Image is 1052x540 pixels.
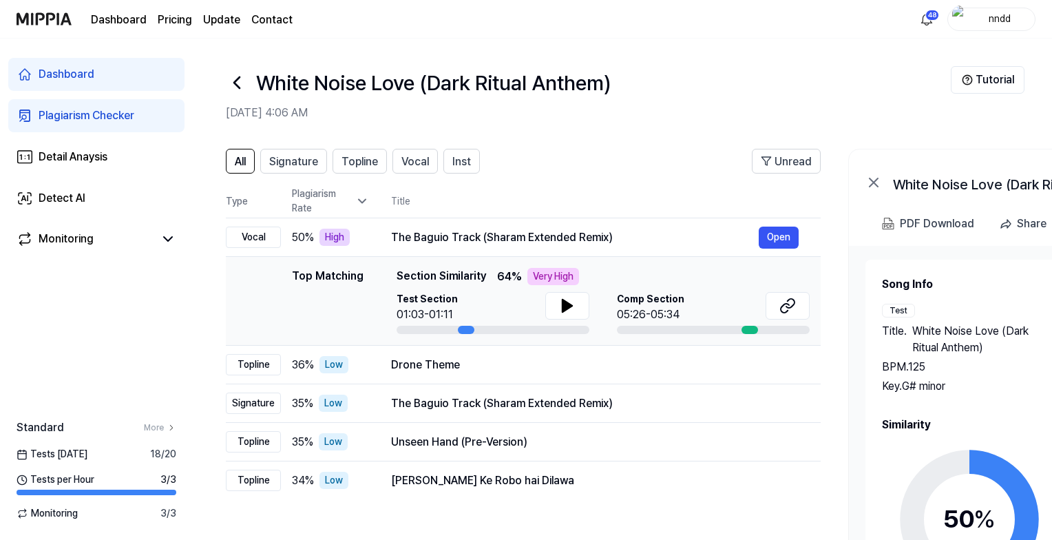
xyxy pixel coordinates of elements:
h1: White Noise Love (Dark Ritual Anthem) [256,67,611,98]
div: Plagiarism Rate [292,187,369,216]
button: PDF Download [879,210,977,238]
div: The Baguio Track (Sharam Extended Remix) [391,395,799,412]
span: Monitoring [17,506,78,521]
span: 50 % [292,229,314,246]
span: All [235,154,246,170]
span: % [974,504,996,534]
span: 35 % [292,395,313,412]
button: Vocal [392,149,438,174]
span: 34 % [292,473,314,489]
div: Low [319,395,348,412]
div: Top Matching [292,268,364,334]
h2: [DATE] 4:06 AM [226,105,951,121]
a: Detect AI [8,182,185,215]
div: Low [319,356,348,373]
img: Help [962,74,973,85]
button: All [226,149,255,174]
div: Low [319,433,348,450]
span: White Noise Love (Dark Ritual Anthem) [912,323,1048,356]
div: 01:03-01:11 [397,307,458,323]
div: nndd [973,11,1027,26]
span: Tests [DATE] [17,447,87,461]
span: 36 % [292,357,314,373]
a: Detail Anaysis [8,141,185,174]
div: 05:26-05:34 [617,307,684,323]
span: Signature [269,154,318,170]
div: Detail Anaysis [39,149,107,165]
span: Vocal [401,154,429,170]
div: Low [319,472,348,489]
div: The Baguio Track (Sharam Extended Remix) [391,229,759,246]
a: Dashboard [8,58,185,91]
button: Open [759,227,799,249]
div: Plagiarism Checker [39,107,134,124]
div: High [319,229,350,246]
a: Monitoring [17,231,154,247]
span: Comp Section [617,292,684,307]
div: Very High [527,268,579,285]
div: Vocal [226,227,281,248]
button: Signature [260,149,327,174]
span: Tests per Hour [17,473,94,487]
th: Type [226,185,281,218]
div: Monitoring [39,231,94,247]
span: 3 / 3 [160,473,176,487]
span: Topline [341,154,378,170]
span: 18 / 20 [150,447,176,461]
img: PDF Download [882,218,894,230]
div: 48 [925,10,939,21]
div: Drone Theme [391,357,799,373]
div: Signature [226,393,281,414]
div: Key. G# minor [882,378,1048,395]
span: 35 % [292,434,313,450]
a: Contact [251,12,293,28]
div: Topline [226,354,281,375]
span: Standard [17,419,64,436]
span: 64 % [497,269,522,285]
img: profile [952,6,969,33]
div: Dashboard [39,66,94,83]
div: Topline [226,431,281,453]
span: Test Section [397,292,458,307]
div: BPM. 125 [882,359,1048,375]
div: Unseen Hand (Pre-Version) [391,434,799,450]
button: profilenndd [947,8,1035,31]
button: Pricing [158,12,192,28]
div: Share [1017,215,1046,233]
a: More [144,422,176,434]
button: Topline [333,149,387,174]
div: Test [882,304,915,318]
a: Dashboard [91,12,147,28]
span: 3 / 3 [160,506,176,521]
span: Inst [452,154,471,170]
span: Section Similarity [397,268,486,285]
div: PDF Download [900,215,974,233]
th: Title [391,185,821,218]
a: Update [203,12,240,28]
a: Plagiarism Checker [8,99,185,132]
button: Inst [443,149,480,174]
span: Unread [775,154,812,170]
span: Title . [882,323,907,356]
div: 50 [943,501,996,538]
div: [PERSON_NAME] Ke Robo hai Dilawa [391,473,799,489]
button: Tutorial [951,66,1024,94]
img: 알림 [918,11,935,28]
button: Unread [752,149,821,174]
div: Detect AI [39,190,85,207]
button: 알림48 [916,8,938,30]
div: Topline [226,470,281,491]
